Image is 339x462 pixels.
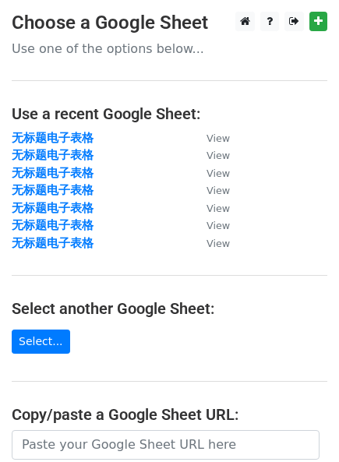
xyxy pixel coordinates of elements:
[12,148,94,162] a: 无标题电子表格
[207,150,230,161] small: View
[207,168,230,179] small: View
[12,183,94,197] a: 无标题电子表格
[191,131,230,145] a: View
[207,132,230,144] small: View
[12,12,327,34] h3: Choose a Google Sheet
[12,218,94,232] a: 无标题电子表格
[207,238,230,249] small: View
[12,41,327,57] p: Use one of the options below...
[12,299,327,318] h4: Select another Google Sheet:
[191,201,230,215] a: View
[12,330,70,354] a: Select...
[191,166,230,180] a: View
[207,220,230,231] small: View
[207,185,230,196] small: View
[191,183,230,197] a: View
[191,148,230,162] a: View
[191,236,230,250] a: View
[12,201,94,215] a: 无标题电子表格
[12,104,327,123] h4: Use a recent Google Sheet:
[12,236,94,250] a: 无标题电子表格
[207,203,230,214] small: View
[12,430,320,460] input: Paste your Google Sheet URL here
[12,405,327,424] h4: Copy/paste a Google Sheet URL:
[191,218,230,232] a: View
[12,131,94,145] a: 无标题电子表格
[12,166,94,180] a: 无标题电子表格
